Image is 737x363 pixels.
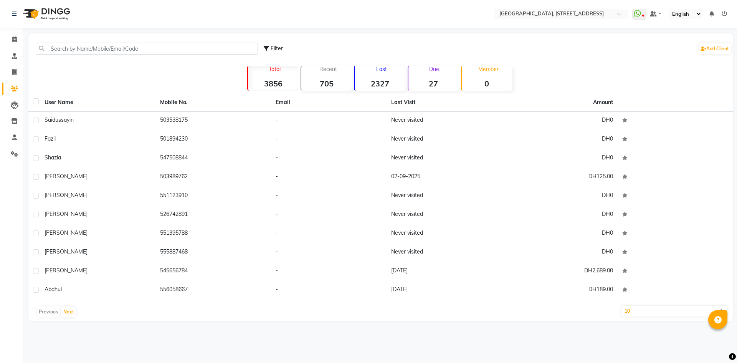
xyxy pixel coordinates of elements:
td: 503989762 [155,168,271,187]
strong: 705 [301,79,352,88]
span: Shazia [45,154,61,161]
td: 547508844 [155,149,271,168]
span: [PERSON_NAME] [45,173,88,180]
span: Abdhul [45,286,62,293]
td: - [271,206,387,224]
td: - [271,224,387,243]
td: - [271,149,387,168]
td: - [271,130,387,149]
td: DH2,689.00 [502,262,618,281]
p: Due [410,66,459,73]
td: DH0 [502,111,618,130]
button: Next [61,307,76,317]
td: 551123910 [155,187,271,206]
td: - [271,281,387,300]
td: 545656784 [155,262,271,281]
iframe: chat widget [705,332,729,355]
td: 503538175 [155,111,271,130]
a: Add Client [699,43,731,54]
td: [DATE] [387,281,502,300]
td: - [271,168,387,187]
p: Total [251,66,298,73]
strong: 0 [462,79,512,88]
span: [PERSON_NAME] [45,267,88,274]
span: [PERSON_NAME] [45,248,88,255]
td: DH189.00 [502,281,618,300]
td: DH0 [502,149,618,168]
span: [PERSON_NAME] [45,192,88,199]
strong: 27 [408,79,459,88]
td: Never visited [387,243,502,262]
td: DH0 [502,243,618,262]
p: Member [465,66,512,73]
td: 526742891 [155,206,271,224]
p: Recent [304,66,352,73]
td: - [271,243,387,262]
td: DH0 [502,206,618,224]
td: DH0 [502,130,618,149]
td: Never visited [387,206,502,224]
td: - [271,262,387,281]
td: [DATE] [387,262,502,281]
td: Never visited [387,111,502,130]
p: Lost [358,66,405,73]
td: Never visited [387,149,502,168]
td: 02-09-2025 [387,168,502,187]
td: Never visited [387,187,502,206]
strong: 2327 [355,79,405,88]
input: Search by Name/Mobile/Email/Code [36,43,258,55]
td: DH0 [502,187,618,206]
td: Never visited [387,130,502,149]
td: - [271,187,387,206]
td: Never visited [387,224,502,243]
td: DH0 [502,224,618,243]
span: [PERSON_NAME] [45,211,88,217]
td: DH125.00 [502,168,618,187]
span: Saidussayin [45,116,74,123]
th: User Name [40,94,155,111]
span: Fazil [45,135,56,142]
th: Last Visit [387,94,502,111]
img: logo [20,3,72,25]
td: 555887468 [155,243,271,262]
span: [PERSON_NAME] [45,229,88,236]
th: Email [271,94,387,111]
strong: 3856 [248,79,298,88]
td: 556058667 [155,281,271,300]
td: 551395788 [155,224,271,243]
td: - [271,111,387,130]
span: Filter [271,45,283,52]
th: Mobile No. [155,94,271,111]
th: Amount [588,94,618,111]
td: 501894230 [155,130,271,149]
